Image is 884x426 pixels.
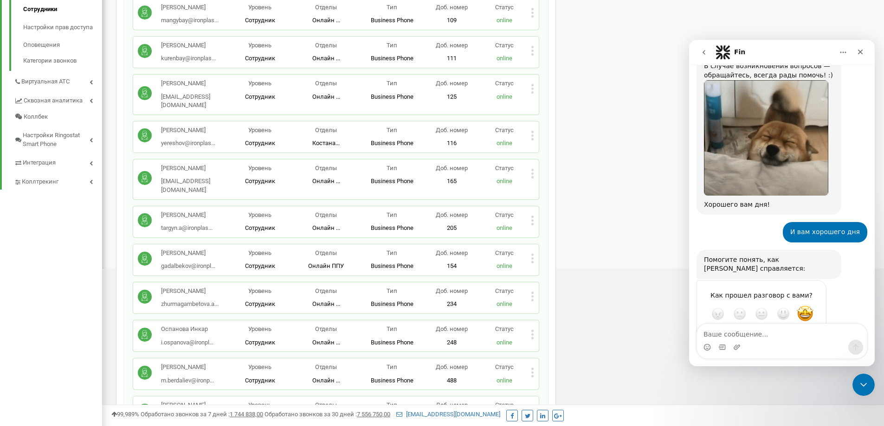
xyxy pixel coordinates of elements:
span: online [497,262,512,269]
span: Сотрудник [245,377,275,384]
span: Уровень [248,4,271,11]
span: Статус [495,211,514,218]
a: Коллтрекинг [14,171,102,190]
iframe: Intercom live chat [689,40,875,366]
span: online [497,377,512,384]
span: Статус [495,363,514,370]
p: 111 [425,54,478,63]
span: online [497,178,512,184]
p: [PERSON_NAME] [161,363,214,372]
p: 125 [425,93,478,102]
span: m.berdaliev@ironp... [161,377,214,384]
span: Ужасно [22,267,35,280]
span: Великолепно [108,266,124,282]
span: 99,989% [111,411,139,418]
button: Добавить вложение [44,304,52,311]
a: Оповещения [23,36,102,54]
span: Коллбек [24,113,48,121]
span: Сотрудник [245,140,275,146]
p: 154 [425,262,478,271]
span: Виртуальная АТС [21,77,70,86]
span: Настройки Ringostat Smart Phone [23,131,90,148]
span: Тип [387,249,397,256]
span: Обработано звонков за 30 дней : [265,411,390,418]
button: Средство выбора GIF-файла [29,304,37,311]
span: Статус [495,165,514,172]
span: Сотрудник [245,262,275,269]
span: Доб. номер [436,325,468,332]
span: Онлайн ... [312,377,340,384]
span: Статус [495,4,514,11]
span: Отделы [315,165,337,172]
span: Уровень [248,127,271,134]
p: [PERSON_NAME] [161,401,212,410]
span: Сотрудник [245,55,275,62]
span: Статус [495,401,514,408]
span: i.ospanova@ironpl... [161,339,213,346]
span: OK [66,267,79,280]
span: Сотрудник [245,178,275,184]
p: 116 [425,139,478,148]
a: Настройки прав доступа [23,19,102,37]
span: Доб. номер [436,287,468,294]
span: Отделы [315,287,337,294]
span: Тип [387,363,397,370]
span: Доб. номер [436,211,468,218]
div: Как прошел разговор с вами? [17,250,128,261]
span: online [497,93,512,100]
button: Отправить сообщение… [159,300,174,315]
span: Уровень [248,401,271,408]
a: Интеграция [14,152,102,171]
span: online [497,140,512,146]
span: Статус [495,42,514,49]
span: Business Phone [371,377,413,384]
span: Business Phone [371,55,413,62]
span: Тип [387,287,397,294]
span: Сотрудник [245,339,275,346]
span: Уровень [248,287,271,294]
span: Доб. номер [436,4,468,11]
span: Тип [387,211,397,218]
p: 248 [425,338,478,347]
span: Тип [387,165,397,172]
a: Сотрудники [23,0,102,19]
span: Онлайн ... [312,339,340,346]
p: [PERSON_NAME] [161,41,216,50]
u: 1 744 838,00 [230,411,263,418]
span: Тип [387,4,397,11]
span: Сотрудник [245,300,275,307]
p: [PERSON_NAME] [161,287,219,296]
span: Доб. номер [436,249,468,256]
span: Сотрудник [245,17,275,24]
span: Статус [495,127,514,134]
div: Fin говорит… [7,240,178,331]
span: Business Phone [371,178,413,184]
span: Онлайн ... [312,93,340,100]
span: Статус [495,80,514,87]
a: Настройки Ringostat Smart Phone [14,125,102,152]
span: Тип [387,325,397,332]
span: Онлайн ... [312,224,340,231]
span: mangybay@ironplas... [161,17,219,24]
span: online [497,55,512,62]
span: Business Phone [371,93,413,100]
span: Статус [495,325,514,332]
p: 488 [425,376,478,385]
p: 234 [425,300,478,309]
span: Business Phone [371,140,413,146]
a: Виртуальная АТС [14,71,102,90]
span: Тип [387,80,397,87]
span: Сотрудник [245,224,275,231]
span: online [497,339,512,346]
span: Доб. номер [436,42,468,49]
span: Интеграция [23,159,56,167]
span: [EMAIL_ADDRESS][DOMAIN_NAME] [161,178,210,193]
p: [PERSON_NAME] [161,249,215,258]
span: Уровень [248,165,271,172]
span: Отделы [315,4,337,11]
